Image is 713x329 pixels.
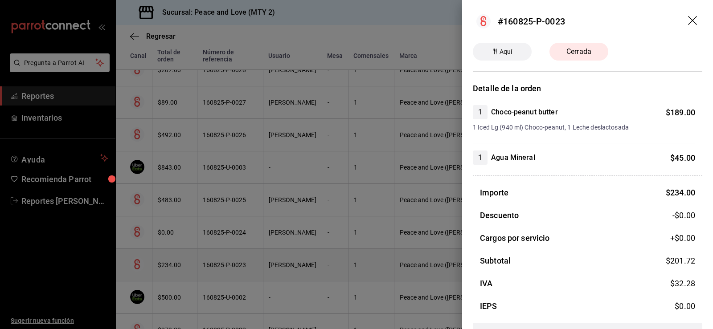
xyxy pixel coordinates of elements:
[480,300,497,312] h3: IEPS
[491,107,558,118] h4: Choco-peanut butter
[480,209,519,221] h3: Descuento
[473,123,695,132] span: 1 Iced Lg (940 ml) Choco-peanut, 1 Leche deslactosada
[670,232,695,244] span: +$ 0.00
[480,255,511,267] h3: Subtotal
[666,256,695,265] span: $ 201.72
[672,209,695,221] span: -$0.00
[473,152,488,163] span: 1
[473,107,488,118] span: 1
[670,153,695,162] span: $ 45.00
[688,16,699,27] button: drag
[498,15,565,28] div: #160825-P-0023
[491,152,535,163] h4: Agua Mineral
[666,188,695,197] span: $ 234.00
[496,47,516,57] span: Aquí
[670,279,695,288] span: $ 32.28
[480,187,508,199] h3: Importe
[473,82,702,94] h3: Detalle de la orden
[480,232,550,244] h3: Cargos por servicio
[666,108,695,117] span: $ 189.00
[480,277,492,289] h3: IVA
[561,46,597,57] span: Cerrada
[675,301,695,311] span: $ 0.00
